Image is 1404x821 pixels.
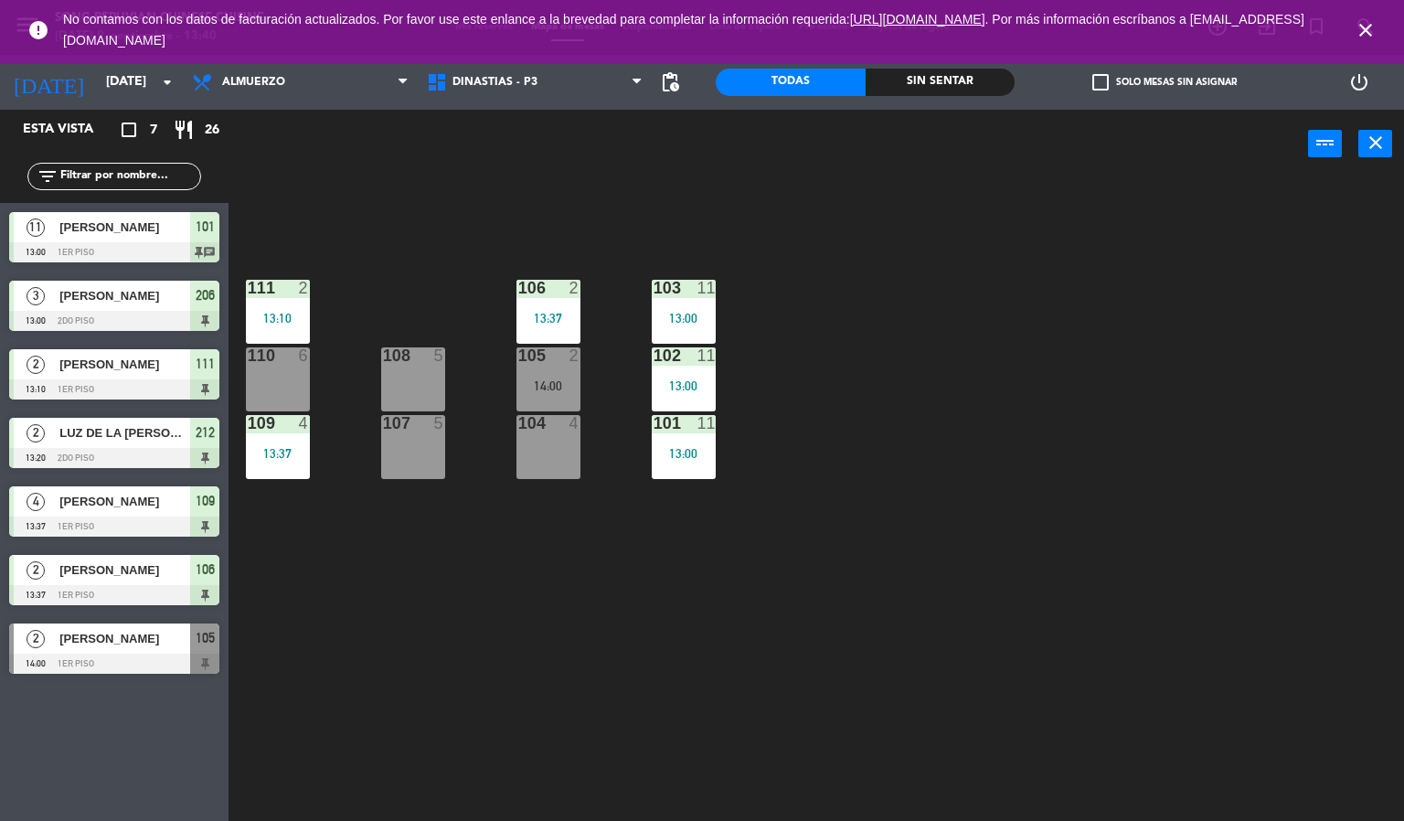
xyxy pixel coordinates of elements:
[569,347,580,364] div: 2
[59,560,190,580] span: [PERSON_NAME]
[222,76,285,89] span: Almuerzo
[299,415,310,432] div: 4
[1348,71,1370,93] i: power_settings_new
[697,415,716,432] div: 11
[196,284,215,306] span: 206
[27,19,49,41] i: error
[27,356,45,374] span: 2
[27,424,45,442] span: 2
[1092,74,1237,91] label: Solo mesas sin asignar
[173,119,195,141] i: restaurant
[697,347,716,364] div: 11
[150,120,157,141] span: 7
[37,165,58,187] i: filter_list
[569,280,580,296] div: 2
[434,415,445,432] div: 5
[59,218,190,237] span: [PERSON_NAME]
[59,286,190,305] span: [PERSON_NAME]
[383,347,384,364] div: 108
[27,493,45,511] span: 4
[27,630,45,648] span: 2
[246,312,310,325] div: 13:10
[27,287,45,305] span: 3
[156,71,178,93] i: arrow_drop_down
[1314,132,1336,154] i: power_input
[452,76,537,89] span: DINASTIAS - P3
[63,12,1304,48] span: No contamos con los datos de facturación actualizados. Por favor use este enlance a la brevedad p...
[434,347,445,364] div: 5
[248,347,249,364] div: 110
[196,421,215,443] span: 212
[1365,132,1387,154] i: close
[516,312,580,325] div: 13:37
[299,347,310,364] div: 6
[196,353,215,375] span: 111
[205,120,219,141] span: 26
[1308,130,1342,157] button: power_input
[299,280,310,296] div: 2
[659,71,681,93] span: pending_actions
[1355,19,1377,41] i: close
[652,312,716,325] div: 13:00
[27,219,45,237] span: 11
[248,280,249,296] div: 111
[9,119,132,141] div: Esta vista
[58,166,200,187] input: Filtrar por nombre...
[59,492,190,511] span: [PERSON_NAME]
[59,629,190,648] span: [PERSON_NAME]
[246,447,310,460] div: 13:37
[652,447,716,460] div: 13:00
[652,379,716,392] div: 13:00
[850,12,985,27] a: [URL][DOMAIN_NAME]
[59,355,190,374] span: [PERSON_NAME]
[27,561,45,580] span: 2
[518,347,519,364] div: 105
[63,12,1304,48] a: . Por más información escríbanos a [EMAIL_ADDRESS][DOMAIN_NAME]
[866,69,1016,96] div: Sin sentar
[516,379,580,392] div: 14:00
[518,415,519,432] div: 104
[1092,74,1109,91] span: check_box_outline_blank
[383,415,384,432] div: 107
[196,559,215,581] span: 106
[1358,130,1392,157] button: close
[196,627,215,649] span: 105
[248,415,249,432] div: 109
[716,69,866,96] div: Todas
[196,490,215,512] span: 109
[59,423,190,442] span: LUZ DE LA [PERSON_NAME]
[196,216,215,238] span: 101
[518,280,519,296] div: 106
[697,280,716,296] div: 11
[118,119,140,141] i: crop_square
[569,415,580,432] div: 4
